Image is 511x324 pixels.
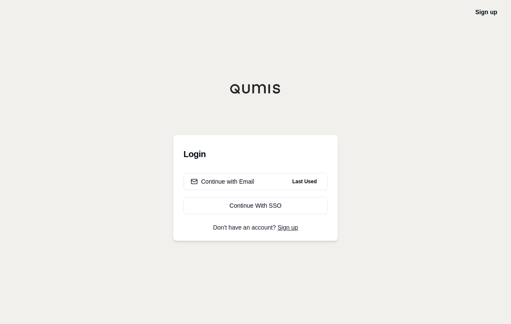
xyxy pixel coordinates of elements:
a: Continue With SSO [183,197,328,214]
a: Sign up [475,9,497,15]
span: Last Used [289,176,320,187]
h3: Login [183,145,328,163]
p: Don't have an account? [183,224,328,230]
div: Continue With SSO [191,201,320,210]
div: Continue with Email [191,177,254,186]
img: Qumis [230,84,281,94]
button: Continue with EmailLast Used [183,173,328,190]
a: Sign up [278,224,298,231]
